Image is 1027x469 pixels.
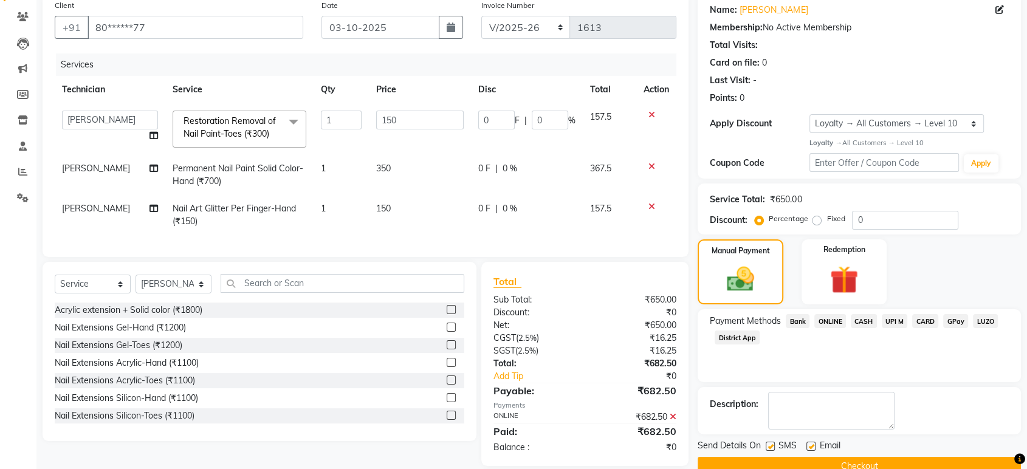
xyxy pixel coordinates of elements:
[943,314,968,328] span: GPay
[710,398,758,411] div: Description:
[710,92,737,104] div: Points:
[55,16,89,39] button: +91
[56,53,685,76] div: Services
[710,157,809,169] div: Coupon Code
[478,162,490,175] span: 0 F
[484,293,585,306] div: Sub Total:
[493,275,521,288] span: Total
[478,202,490,215] span: 0 F
[819,439,840,454] span: Email
[636,76,676,103] th: Action
[712,245,770,256] label: Manual Payment
[585,424,686,439] div: ₹682.50
[493,332,516,343] span: CGST
[321,163,326,174] span: 1
[770,193,802,206] div: ₹650.00
[826,213,845,224] label: Fixed
[484,411,585,423] div: ONLINE
[484,441,585,454] div: Balance :
[602,370,685,383] div: ₹0
[369,76,470,103] th: Price
[778,439,797,454] span: SMS
[710,4,737,16] div: Name:
[823,244,865,255] label: Redemption
[585,383,686,398] div: ₹682.50
[715,330,760,344] span: District App
[590,111,611,122] span: 157.5
[585,411,686,423] div: ₹682.50
[484,319,585,332] div: Net:
[585,306,686,319] div: ₹0
[710,193,765,206] div: Service Total:
[321,203,326,214] span: 1
[165,76,314,103] th: Service
[912,314,938,328] span: CARD
[515,114,520,127] span: F
[518,333,537,343] span: 2.5%
[710,21,1009,34] div: No Active Membership
[710,315,781,327] span: Payment Methods
[585,332,686,344] div: ₹16.25
[62,163,130,174] span: [PERSON_NAME]
[851,314,877,328] span: CASH
[769,213,808,224] label: Percentage
[740,92,744,104] div: 0
[710,214,747,227] div: Discount:
[583,76,637,103] th: Total
[585,293,686,306] div: ₹650.00
[710,39,758,52] div: Total Visits:
[484,357,585,370] div: Total:
[882,314,908,328] span: UPI M
[62,203,130,214] span: [PERSON_NAME]
[503,162,517,175] span: 0 %
[809,153,959,172] input: Enter Offer / Coupon Code
[809,138,1009,148] div: All Customers → Level 10
[173,203,296,227] span: Nail Art Glitter Per Finger-Hand (₹150)
[585,319,686,332] div: ₹650.00
[740,4,808,16] a: [PERSON_NAME]
[471,76,583,103] th: Disc
[568,114,575,127] span: %
[55,339,182,352] div: Nail Extensions Gel-Toes (₹1200)
[585,441,686,454] div: ₹0
[484,306,585,319] div: Discount:
[173,163,303,187] span: Permanent Nail Paint Solid Color-Hand (₹700)
[590,163,611,174] span: 367.5
[484,383,585,398] div: Payable:
[376,163,391,174] span: 350
[753,74,757,87] div: -
[518,346,536,355] span: 2.5%
[809,139,842,147] strong: Loyalty →
[495,202,498,215] span: |
[718,264,762,295] img: _cash.svg
[710,56,760,69] div: Card on file:
[55,374,195,387] div: Nail Extensions Acrylic-Toes (₹1100)
[493,345,515,356] span: SGST
[821,262,867,298] img: _gift.svg
[55,321,186,334] div: Nail Extensions Gel-Hand (₹1200)
[585,344,686,357] div: ₹16.25
[484,424,585,439] div: Paid:
[269,128,275,139] a: x
[762,56,767,69] div: 0
[814,314,846,328] span: ONLINE
[376,203,391,214] span: 150
[973,314,998,328] span: LUZO
[710,74,750,87] div: Last Visit:
[590,203,611,214] span: 157.5
[698,439,761,454] span: Send Details On
[484,344,585,357] div: ( )
[221,274,464,293] input: Search or Scan
[55,357,199,369] div: Nail Extensions Acrylic-Hand (₹1100)
[786,314,809,328] span: Bank
[495,162,498,175] span: |
[184,115,276,139] span: Restoration Removal of Nail Paint-Toes (₹300)
[710,117,809,130] div: Apply Discount
[524,114,527,127] span: |
[55,409,194,422] div: Nail Extensions Silicon-Toes (₹1100)
[585,357,686,370] div: ₹682.50
[55,304,202,317] div: Acrylic extension + Solid color (₹1800)
[484,332,585,344] div: ( )
[964,154,998,173] button: Apply
[314,76,369,103] th: Qty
